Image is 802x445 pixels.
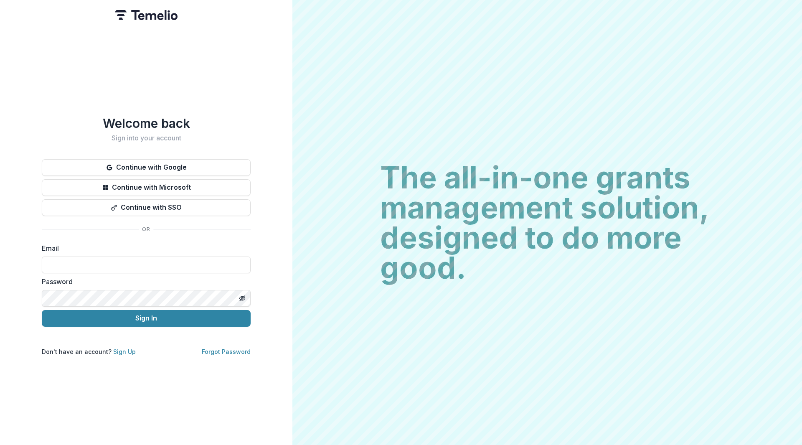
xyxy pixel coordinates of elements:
[42,347,136,356] p: Don't have an account?
[115,10,178,20] img: Temelio
[42,134,251,142] h2: Sign into your account
[113,348,136,355] a: Sign Up
[42,277,246,287] label: Password
[236,292,249,305] button: Toggle password visibility
[42,179,251,196] button: Continue with Microsoft
[202,348,251,355] a: Forgot Password
[42,199,251,216] button: Continue with SSO
[42,159,251,176] button: Continue with Google
[42,310,251,327] button: Sign In
[42,243,246,253] label: Email
[42,116,251,131] h1: Welcome back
